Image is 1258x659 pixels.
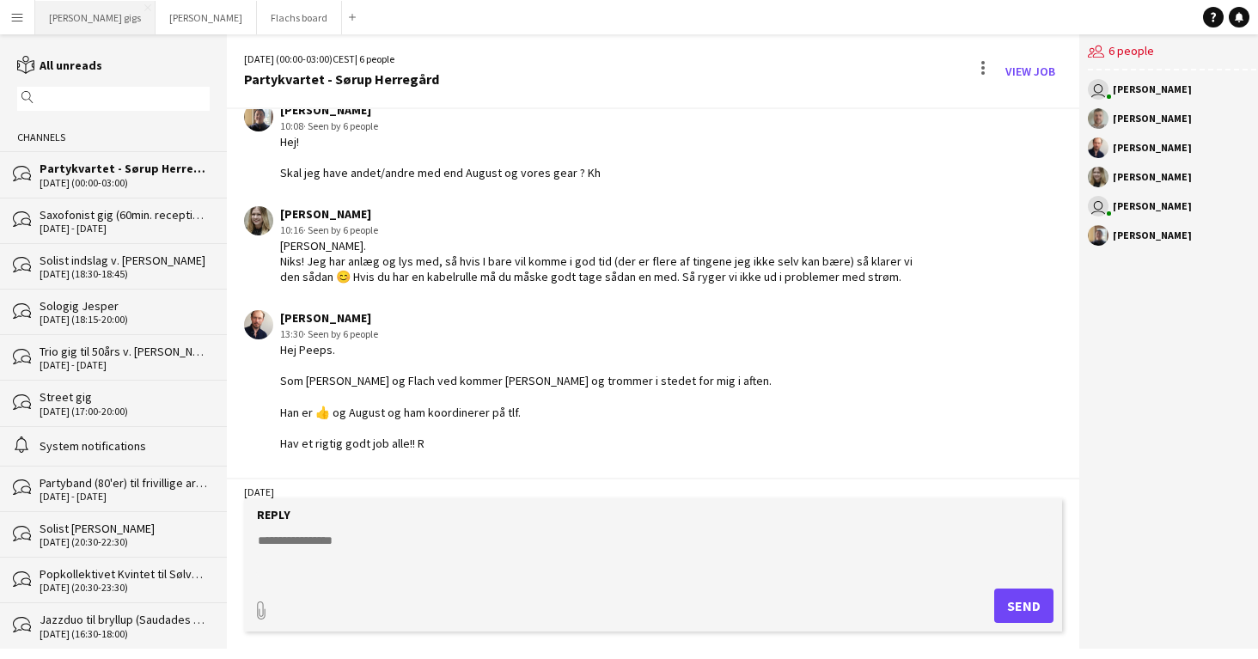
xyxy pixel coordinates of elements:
div: 13:30 [280,326,772,342]
div: Trio gig til 50års v. [PERSON_NAME] [40,344,210,359]
div: [DATE] (18:30-18:45) [40,268,210,280]
div: 10:08 [280,119,601,134]
div: Solist indslag v. [PERSON_NAME] [40,253,210,268]
div: [DATE] (20:30-22:30) [40,536,210,548]
span: · Seen by 6 people [303,119,378,132]
a: All unreads [17,58,102,73]
div: [PERSON_NAME] [1113,143,1192,153]
div: Hej Peeps. Som [PERSON_NAME] og Flach ved kommer [PERSON_NAME] og trommer i stedet for mig i afte... [280,342,772,451]
div: [DATE] (17:00-20:00) [40,406,210,418]
div: Hej! Skal jeg have andet/andre med end August og vores gear ? Kh [280,134,601,181]
div: [PERSON_NAME] [280,310,772,326]
label: Reply [257,507,290,522]
a: View Job [998,58,1062,85]
div: [PERSON_NAME]. Niks! Jeg har anlæg og lys med, så hvis I bare vil komme i god tid (der er flere a... [280,238,926,285]
button: [PERSON_NAME] gigs [35,1,156,34]
div: [DATE] - [DATE] [40,491,210,503]
div: Sologig Jesper [40,298,210,314]
div: [PERSON_NAME] [1113,172,1192,182]
div: Street gig [40,389,210,405]
div: Partykvartet - Sørup Herregård [40,161,210,176]
button: Flachs board [257,1,342,34]
div: [PERSON_NAME] [280,206,926,222]
div: [DATE] (20:30-23:30) [40,582,210,594]
div: 10:16 [280,223,926,238]
div: [PERSON_NAME] [1113,84,1192,95]
span: CEST [333,52,355,65]
div: Jazzduo til bryllup (Saudades do Rio Duo) [40,612,210,627]
div: Saxofonist gig (60min. reception 2x30min aften) [40,207,210,223]
div: Partyband (80'er) til frivillige arrangement [40,475,210,491]
span: · Seen by 6 people [303,223,378,236]
div: [PERSON_NAME] [1113,113,1192,124]
div: [DATE] [227,478,1079,507]
div: Popkollektivet Kvintet til Sølvbryllup [40,566,210,582]
button: [PERSON_NAME] [156,1,257,34]
div: [DATE] (16:30-18:00) [40,628,210,640]
div: System notifications [40,438,210,454]
div: [PERSON_NAME] [1113,230,1192,241]
div: [PERSON_NAME] [280,102,601,118]
div: [DATE] (00:00-03:00) | 6 people [244,52,439,67]
div: [PERSON_NAME] [1113,201,1192,211]
div: Solist [PERSON_NAME] [40,521,210,536]
span: · Seen by 6 people [303,327,378,340]
div: [DATE] - [DATE] [40,359,210,371]
div: [DATE] (18:15-20:00) [40,314,210,326]
div: [DATE] - [DATE] [40,223,210,235]
div: 6 people [1088,34,1256,70]
div: Partykvartet - Sørup Herregård [244,71,439,87]
button: Send [994,589,1053,623]
div: [DATE] (00:00-03:00) [40,177,210,189]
